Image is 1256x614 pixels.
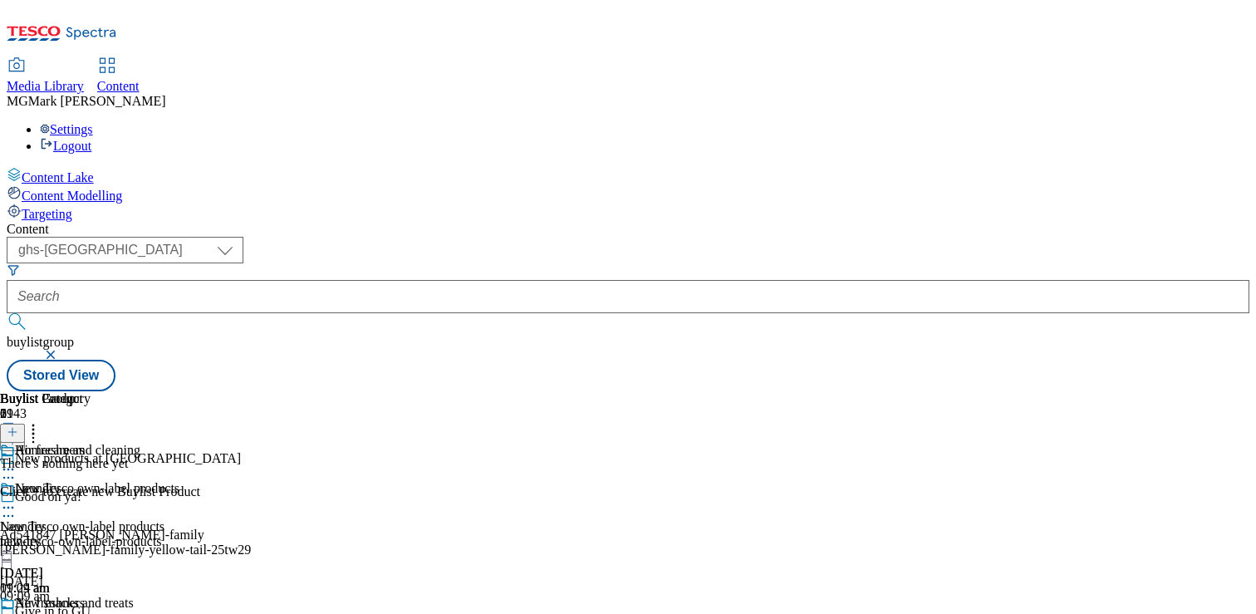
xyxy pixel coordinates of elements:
[7,59,84,94] a: Media Library
[7,185,1249,204] a: Content Modelling
[7,222,1249,237] div: Content
[7,335,74,349] span: buylistgroup
[40,122,93,136] a: Settings
[22,189,122,203] span: Content Modelling
[7,167,1249,185] a: Content Lake
[7,79,84,93] span: Media Library
[22,207,72,221] span: Targeting
[7,280,1249,313] input: Search
[97,79,140,93] span: Content
[7,360,115,391] button: Stored View
[40,139,91,153] a: Logout
[7,204,1249,222] a: Targeting
[28,94,166,108] span: Mark [PERSON_NAME]
[7,94,28,108] span: MG
[22,170,94,184] span: Content Lake
[7,263,20,277] svg: Search Filters
[15,596,85,611] div: Air freshners
[97,59,140,94] a: Content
